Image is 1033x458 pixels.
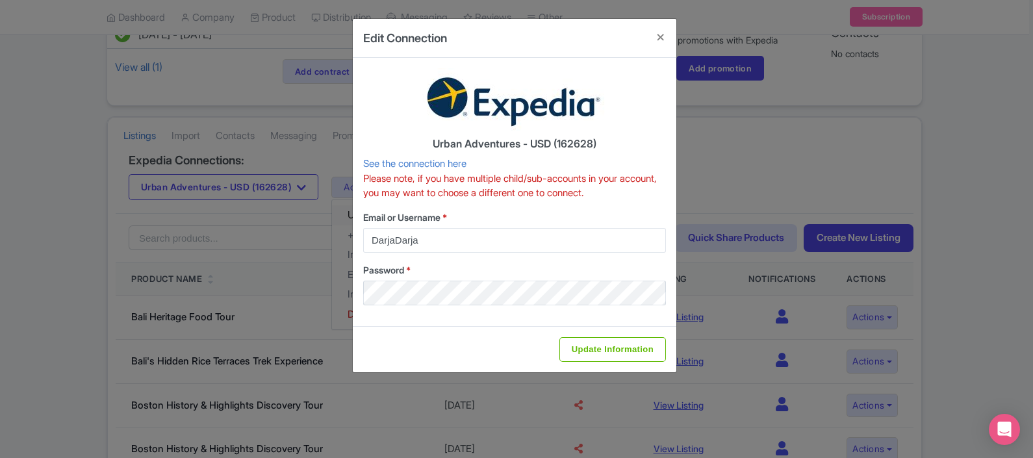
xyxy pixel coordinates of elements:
[645,19,676,56] button: Close
[363,138,666,150] h4: Urban Adventures - USD (162628)
[363,172,666,201] p: Please note, if you have multiple child/sub-accounts in your account, you may want to choose a di...
[363,264,404,275] span: Password
[363,29,447,47] h4: Edit Connection
[989,414,1020,445] div: Open Intercom Messenger
[363,212,440,223] span: Email or Username
[417,68,612,133] img: expedia-2bdd49749a153e978cd7d1f433d40fd5.jpg
[559,337,666,362] input: Update Information
[363,157,466,170] a: See the connection here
